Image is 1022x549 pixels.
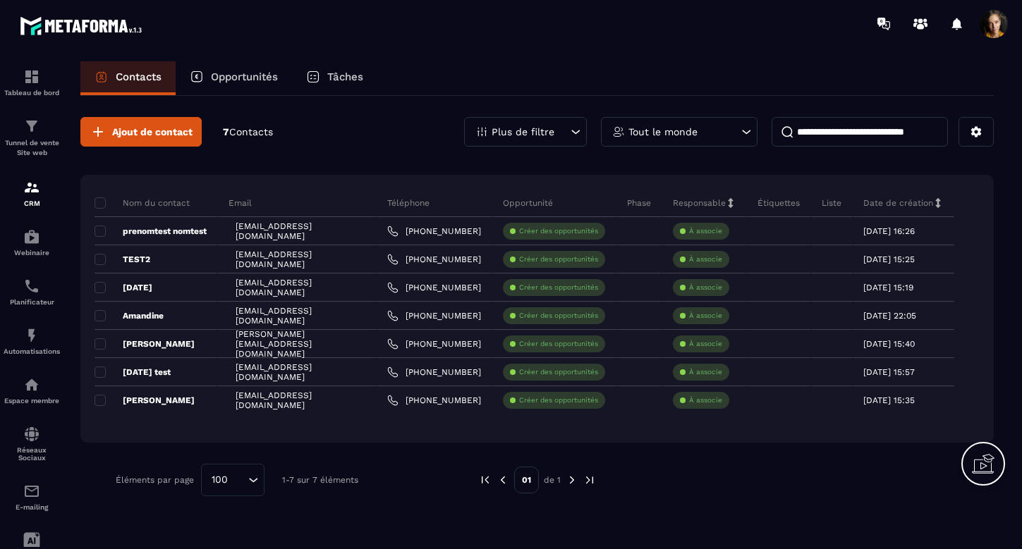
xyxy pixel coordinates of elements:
[4,503,60,511] p: E-mailing
[95,226,207,237] p: prenomtest nomtest
[4,397,60,405] p: Espace membre
[492,127,554,137] p: Plus de filtre
[863,197,933,209] p: Date de création
[223,125,273,139] p: 7
[863,367,915,377] p: [DATE] 15:57
[211,70,278,83] p: Opportunités
[23,179,40,196] img: formation
[20,13,147,39] img: logo
[566,474,578,486] img: next
[519,367,598,377] p: Créer des opportunités
[282,475,358,485] p: 1-7 sur 7 éléments
[4,446,60,462] p: Réseaux Sociaux
[23,278,40,295] img: scheduler
[519,395,598,405] p: Créer des opportunités
[229,197,252,209] p: Email
[387,366,481,378] a: [PHONE_NUMBER]
[689,339,722,349] p: À associe
[201,464,264,496] div: Search for option
[544,474,561,486] p: de 1
[673,197,726,209] p: Responsable
[4,199,60,207] p: CRM
[387,254,481,265] a: [PHONE_NUMBER]
[4,316,60,366] a: automationsautomationsAutomatisations
[863,226,915,236] p: [DATE] 16:26
[497,474,509,486] img: prev
[23,68,40,85] img: formation
[23,118,40,135] img: formation
[4,58,60,107] a: formationformationTableau de bord
[23,376,40,393] img: automations
[4,298,60,306] p: Planificateur
[519,339,598,349] p: Créer des opportunités
[689,395,722,405] p: À associe
[4,347,60,355] p: Automatisations
[387,338,481,350] a: [PHONE_NUMBER]
[23,483,40,500] img: email
[387,197,430,209] p: Téléphone
[758,197,800,209] p: Étiquettes
[23,327,40,344] img: automations
[689,254,722,264] p: À associe
[112,125,193,139] span: Ajout de contact
[863,339,915,349] p: [DATE] 15:40
[4,415,60,472] a: social-networksocial-networkRéseaux Sociaux
[689,367,722,377] p: À associe
[4,89,60,97] p: Tableau de bord
[95,282,152,293] p: [DATE]
[514,467,539,493] p: 01
[4,249,60,257] p: Webinaire
[519,254,598,264] p: Créer des opportunités
[292,61,377,95] a: Tâches
[327,70,363,83] p: Tâches
[863,283,913,292] p: [DATE] 15:19
[80,61,176,95] a: Contacts
[116,70,162,83] p: Contacts
[519,283,598,292] p: Créer des opportunités
[689,226,722,236] p: À associe
[176,61,292,95] a: Opportunités
[503,197,553,209] p: Opportunité
[233,472,245,488] input: Search for option
[4,138,60,158] p: Tunnel de vente Site web
[95,197,190,209] p: Nom du contact
[479,474,492,486] img: prev
[95,366,171,378] p: [DATE] test
[627,197,651,209] p: Phase
[863,395,915,405] p: [DATE] 15:35
[80,117,202,147] button: Ajout de contact
[689,283,722,292] p: À associe
[23,228,40,245] img: automations
[689,311,722,321] p: À associe
[387,395,481,406] a: [PHONE_NUMBER]
[863,311,916,321] p: [DATE] 22:05
[116,475,194,485] p: Éléments par page
[387,310,481,321] a: [PHONE_NUMBER]
[387,282,481,293] a: [PHONE_NUMBER]
[4,267,60,316] a: schedulerschedulerPlanificateur
[628,127,698,137] p: Tout le monde
[95,395,195,406] p: [PERSON_NAME]
[519,311,598,321] p: Créer des opportunités
[95,310,164,321] p: Amandine
[387,226,481,237] a: [PHONE_NUMBER]
[822,197,841,209] p: Liste
[95,254,150,265] p: TEST2
[4,107,60,168] a: formationformationTunnel de vente Site web
[95,338,195,350] p: [PERSON_NAME]
[4,366,60,415] a: automationsautomationsEspace membre
[863,254,915,264] p: [DATE] 15:25
[4,218,60,267] a: automationsautomationsWebinaire
[229,126,273,137] span: Contacts
[519,226,598,236] p: Créer des opportunités
[207,472,233,488] span: 100
[4,472,60,522] a: emailemailE-mailing
[583,474,596,486] img: next
[23,426,40,443] img: social-network
[4,168,60,218] a: formationformationCRM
